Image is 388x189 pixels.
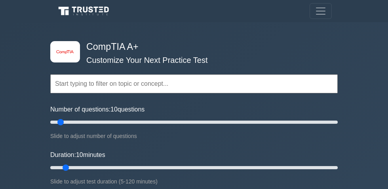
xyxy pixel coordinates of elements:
div: Slide to adjust test duration (5-120 minutes) [50,177,338,186]
label: Number of questions: questions [50,105,145,114]
label: Duration: minutes [50,150,105,160]
input: Start typing to filter on topic or concept... [50,74,338,93]
span: 10 [76,151,83,158]
button: Toggle navigation [310,3,332,19]
span: 10 [110,106,118,113]
h4: CompTIA A+ [83,41,299,52]
div: Slide to adjust number of questions [50,131,338,141]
